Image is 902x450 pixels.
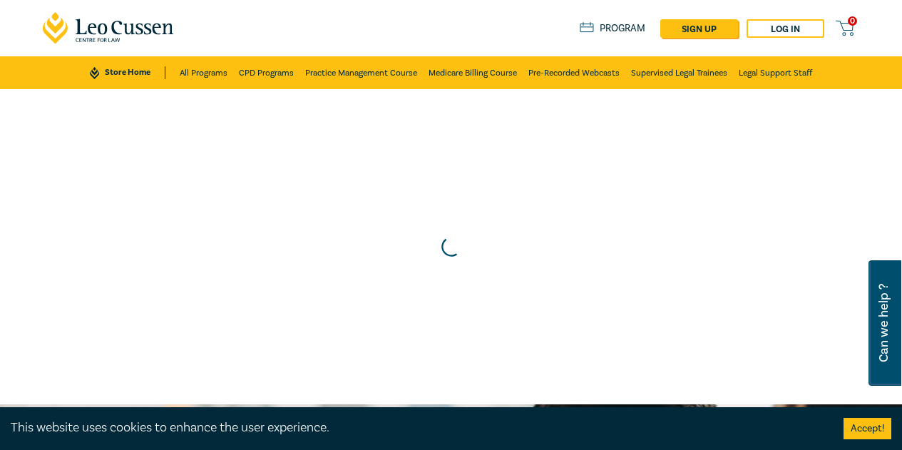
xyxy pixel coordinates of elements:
[180,56,227,89] a: All Programs
[11,419,822,437] div: This website uses cookies to enhance the user experience.
[90,66,165,79] a: Store Home
[660,19,738,38] a: sign up
[844,418,891,439] button: Accept cookies
[528,56,620,89] a: Pre-Recorded Webcasts
[747,19,824,38] a: Log in
[429,56,517,89] a: Medicare Billing Course
[739,56,812,89] a: Legal Support Staff
[631,56,727,89] a: Supervised Legal Trainees
[239,56,294,89] a: CPD Programs
[305,56,417,89] a: Practice Management Course
[848,16,857,26] span: 0
[580,22,646,35] a: Program
[877,269,891,377] span: Can we help ?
